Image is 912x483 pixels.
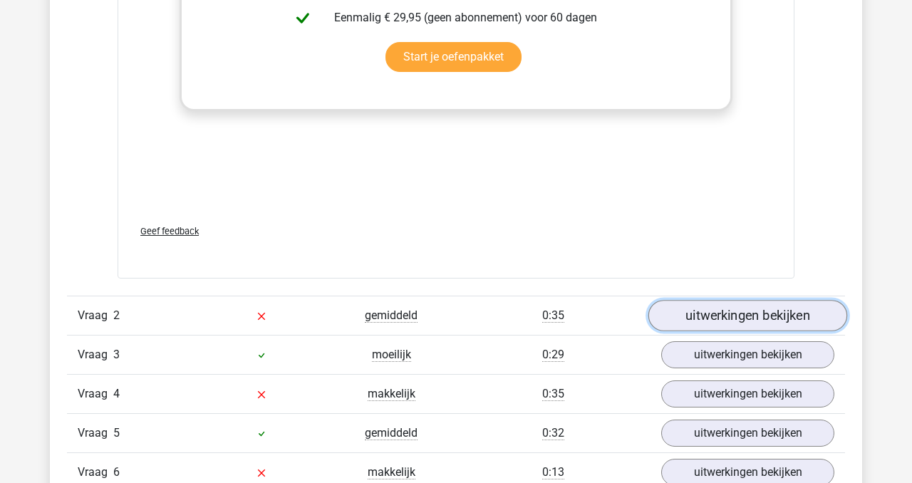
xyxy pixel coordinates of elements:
[78,385,113,402] span: Vraag
[372,348,411,362] span: moeilijk
[78,307,113,324] span: Vraag
[542,426,564,440] span: 0:32
[661,380,834,407] a: uitwerkingen bekijken
[368,387,415,401] span: makkelijk
[542,348,564,362] span: 0:29
[542,387,564,401] span: 0:35
[365,308,418,323] span: gemiddeld
[661,420,834,447] a: uitwerkingen bekijken
[113,465,120,479] span: 6
[113,308,120,322] span: 2
[542,465,564,479] span: 0:13
[113,426,120,440] span: 5
[140,226,199,237] span: Geef feedback
[365,426,418,440] span: gemiddeld
[78,346,113,363] span: Vraag
[648,301,847,332] a: uitwerkingen bekijken
[661,341,834,368] a: uitwerkingen bekijken
[113,348,120,361] span: 3
[368,465,415,479] span: makkelijk
[542,308,564,323] span: 0:35
[385,42,522,72] a: Start je oefenpakket
[78,464,113,481] span: Vraag
[78,425,113,442] span: Vraag
[113,387,120,400] span: 4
